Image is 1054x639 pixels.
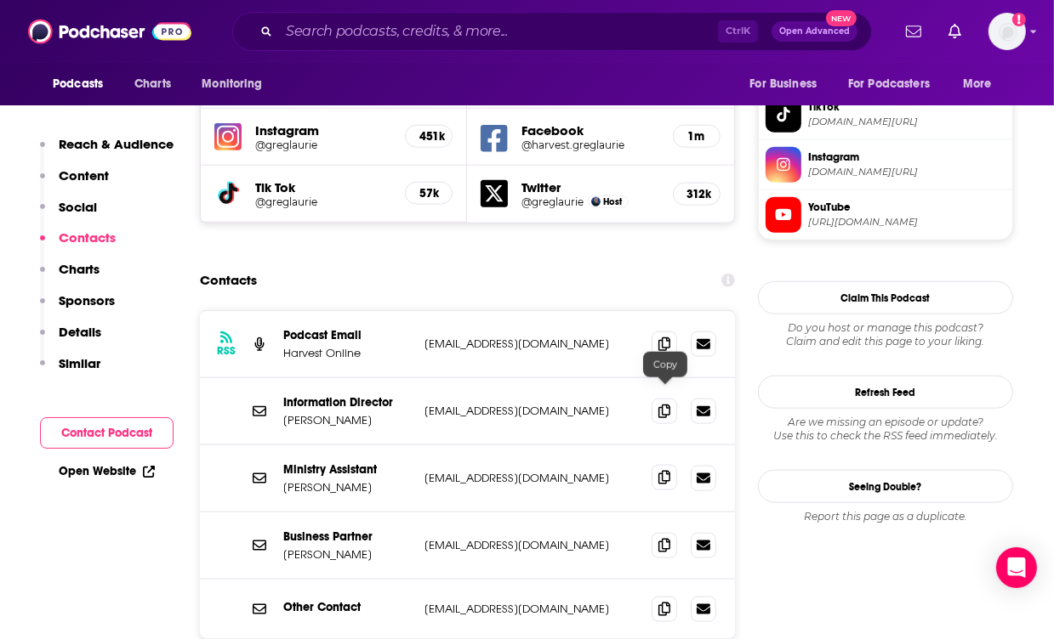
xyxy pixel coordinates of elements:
[942,17,968,46] a: Show notifications dropdown
[59,199,97,215] p: Social
[738,68,838,100] button: open menu
[521,122,658,139] h5: Facebook
[40,261,100,292] button: Charts
[123,68,181,100] a: Charts
[40,199,97,230] button: Social
[202,72,262,96] span: Monitoring
[283,480,411,495] p: [PERSON_NAME]
[758,281,1013,314] button: Claim This Podcast
[808,200,1006,215] span: YouTube
[28,15,191,48] img: Podchaser - Follow, Share and Rate Podcasts
[40,229,116,261] button: Contacts
[134,72,171,96] span: Charts
[808,150,1006,165] span: Instagram
[749,72,817,96] span: For Business
[40,136,174,167] button: Reach & Audience
[255,195,391,208] a: @greglaurie
[591,197,601,206] img: Greg Laurie
[758,321,1013,335] span: Do you host or manage this podcast?
[758,470,1013,503] a: Seeing Double?
[988,13,1026,50] button: Show profile menu
[283,462,411,477] p: Ministry Assistant
[283,600,411,614] p: Other Contact
[424,471,638,485] p: [EMAIL_ADDRESS][DOMAIN_NAME]
[963,72,992,96] span: More
[766,97,1006,133] a: TikTok[DOMAIN_NAME][URL]
[59,292,115,308] p: Sponsors
[419,129,438,144] h5: 451k
[53,72,103,96] span: Podcasts
[808,116,1006,128] span: tiktok.com/@greglaurie
[40,324,101,355] button: Details
[772,21,857,42] button: Open AdvancedNew
[424,538,638,552] p: [EMAIL_ADDRESS][DOMAIN_NAME]
[758,416,1013,443] div: Are we missing an episode or update? Use this to check the RSS feed immediately.
[779,27,850,36] span: Open Advanced
[59,324,101,340] p: Details
[59,167,109,184] p: Content
[217,344,236,358] h3: RSS
[988,13,1026,50] img: User Profile
[837,68,954,100] button: open menu
[424,602,638,616] p: [EMAIL_ADDRESS][DOMAIN_NAME]
[59,464,155,478] a: Open Website
[766,147,1006,183] a: Instagram[DOMAIN_NAME][URL]
[255,122,391,139] h5: Instagram
[419,186,438,201] h5: 57k
[190,68,284,100] button: open menu
[766,197,1006,233] a: YouTube[URL][DOMAIN_NAME]
[424,336,638,351] p: [EMAIL_ADDRESS][DOMAIN_NAME]
[59,229,116,246] p: Contacts
[283,346,411,360] p: Harvest Online
[521,195,584,208] a: @greglaurie
[232,12,872,51] div: Search podcasts, credits, & more...
[988,13,1026,50] span: Logged in as JohnJMudgett
[687,129,706,144] h5: 1m
[899,17,928,46] a: Show notifications dropdown
[758,376,1013,409] button: Refresh Feed
[279,18,718,45] input: Search podcasts, credits, & more...
[996,547,1037,588] div: Open Intercom Messenger
[758,321,1013,348] div: Claim and edit this page to your liking.
[826,10,857,26] span: New
[255,179,391,195] h5: Tik Tok
[808,216,1006,229] span: https://www.youtube.com/@GregLaurieDailyDevotional
[283,328,411,342] p: Podcast Email
[643,352,687,377] div: Copy
[40,355,100,387] button: Similar
[283,547,411,562] p: [PERSON_NAME]
[687,187,706,201] h5: 312k
[808,99,1006,115] span: TikTok
[40,417,174,449] button: Contact Podcast
[718,20,758,42] span: Ctrl K
[59,261,100,277] p: Charts
[951,68,1013,100] button: open menu
[848,72,930,96] span: For Podcasters
[40,292,115,324] button: Sponsors
[59,355,100,371] p: Similar
[283,395,411,410] p: Information Director
[604,196,623,207] span: Host
[1012,13,1026,26] svg: Add a profile image
[283,529,411,544] p: Business Partner
[808,166,1006,178] span: instagram.com/greglaurie
[758,510,1013,523] div: Report this page as a duplicate.
[59,136,174,152] p: Reach & Audience
[40,167,109,199] button: Content
[521,139,658,151] a: @harvest.greglaurie
[283,413,411,427] p: [PERSON_NAME]
[214,123,242,150] img: iconImage
[521,179,658,195] h5: Twitter
[41,68,125,100] button: open menu
[424,404,638,418] p: [EMAIL_ADDRESS][DOMAIN_NAME]
[200,264,257,297] h2: Contacts
[255,139,391,151] a: @greglaurie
